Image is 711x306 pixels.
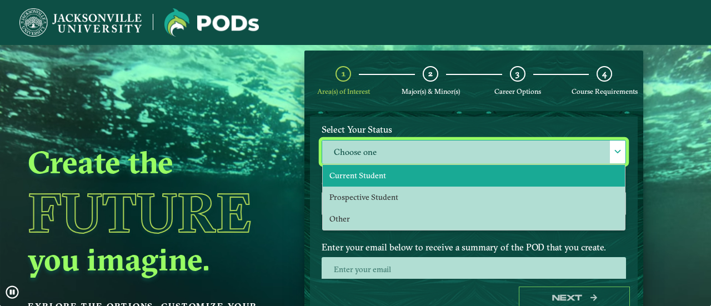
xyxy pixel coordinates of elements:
[322,257,626,281] input: Enter your email
[342,68,346,79] span: 1
[28,240,278,279] h2: you imagine.
[322,219,626,229] p: Maximum 2 selections are allowed
[515,68,519,79] span: 3
[323,208,625,230] li: Other
[602,68,607,79] span: 4
[313,237,634,257] label: Enter your email below to receive a summary of the POD that you create.
[313,172,634,192] label: Select Your Area(s) of Interest
[428,68,433,79] span: 2
[402,87,460,96] span: Major(s) & Minor(s)
[19,8,142,37] img: Jacksonville University logo
[329,170,386,180] span: Current Student
[329,214,350,224] span: Other
[322,217,326,225] sup: ⋆
[494,87,541,96] span: Career Options
[329,192,398,202] span: Prospective Student
[323,165,625,187] li: Current Student
[28,185,278,240] h1: Future
[313,119,634,140] label: Select Your Status
[164,8,259,37] img: Jacksonville University logo
[322,141,625,164] label: Choose one
[28,143,278,182] h2: Create the
[323,187,625,208] li: Prospective Student
[317,87,370,96] span: Area(s) of Interest
[572,87,638,96] span: Course Requirements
